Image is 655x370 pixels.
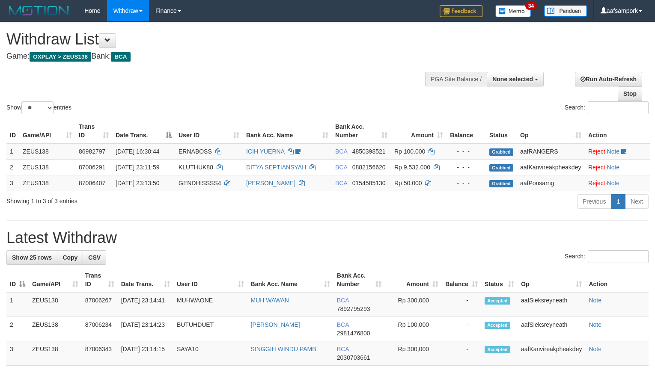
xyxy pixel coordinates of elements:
span: Rp 50.000 [394,180,422,186]
span: Grabbed [489,180,513,187]
th: Balance [447,119,486,143]
label: Show entries [6,101,71,114]
a: Show 25 rows [6,250,57,265]
th: Game/API: activate to sort column ascending [19,119,75,143]
span: 86982797 [79,148,105,155]
span: Copy [63,254,77,261]
td: 2 [6,317,29,341]
span: 34 [525,2,537,10]
th: Date Trans.: activate to sort column ascending [118,268,173,292]
th: Trans ID: activate to sort column ascending [82,268,118,292]
span: KLUTHUK88 [179,164,213,171]
td: - [442,341,481,366]
span: Grabbed [489,148,513,156]
input: Search: [588,101,649,114]
button: None selected [487,72,544,86]
a: Note [589,297,601,304]
th: Status: activate to sort column ascending [481,268,518,292]
span: Accepted [485,322,510,329]
span: Rp 100.000 [394,148,425,155]
td: - [442,317,481,341]
td: 87006267 [82,292,118,317]
td: Rp 300,000 [385,292,442,317]
span: BCA [335,148,347,155]
h1: Withdraw List [6,31,428,48]
td: aafPonsarng [517,175,585,191]
span: 87006407 [79,180,105,186]
span: Accepted [485,297,510,305]
span: GENDHISSSS4 [179,180,221,186]
h1: Latest Withdraw [6,229,649,246]
td: 87006234 [82,317,118,341]
td: - [442,292,481,317]
a: Run Auto-Refresh [575,72,642,86]
label: Search: [565,250,649,263]
span: OXPLAY > ZEUS138 [30,52,91,62]
td: 1 [6,292,29,317]
th: Action [585,119,650,143]
span: BCA [337,346,349,352]
a: 1 [611,194,625,209]
img: Button%20Memo.svg [495,5,531,17]
span: Copy 0882156620 to clipboard [352,164,386,171]
span: Copy 2030703661 to clipboard [337,354,370,361]
span: BCA [337,297,349,304]
td: Rp 300,000 [385,341,442,366]
span: Show 25 rows [12,254,52,261]
a: Note [589,346,601,352]
th: ID [6,119,19,143]
th: Amount: activate to sort column ascending [385,268,442,292]
a: Note [589,321,601,328]
td: 3 [6,175,19,191]
th: ID: activate to sort column descending [6,268,29,292]
td: [DATE] 23:14:15 [118,341,173,366]
span: [DATE] 16:30:44 [116,148,159,155]
span: Accepted [485,346,510,353]
div: - - - [450,179,482,187]
img: MOTION_logo.png [6,4,71,17]
td: ZEUS138 [19,143,75,160]
span: ERNABOSS [179,148,212,155]
div: PGA Site Balance / [425,72,487,86]
a: Reject [588,148,605,155]
h4: Game: Bank: [6,52,428,61]
td: 2 [6,159,19,175]
span: Copy 7892795293 to clipboard [337,305,370,312]
td: ZEUS138 [29,317,82,341]
span: BCA [335,180,347,186]
a: Copy [57,250,83,265]
a: Note [607,180,620,186]
a: [PERSON_NAME] [246,180,295,186]
span: 87006291 [79,164,105,171]
th: Balance: activate to sort column ascending [442,268,481,292]
span: Rp 9.532.000 [394,164,430,171]
span: BCA [337,321,349,328]
span: Copy 0154585130 to clipboard [352,180,386,186]
a: Note [607,148,620,155]
a: MUH WAWAN [251,297,289,304]
th: Bank Acc. Name: activate to sort column ascending [247,268,333,292]
td: aafKanvireakpheakdey [517,159,585,175]
th: Amount: activate to sort column ascending [391,119,447,143]
select: Showentries [21,101,54,114]
img: Feedback.jpg [440,5,482,17]
span: [DATE] 23:11:59 [116,164,159,171]
th: Bank Acc. Number: activate to sort column ascending [333,268,385,292]
td: 1 [6,143,19,160]
td: ZEUS138 [29,341,82,366]
td: 3 [6,341,29,366]
th: Action [585,268,649,292]
td: aafKanvireakpheakdey [518,341,585,366]
span: BCA [335,164,347,171]
a: Note [607,164,620,171]
td: BUTUHDUET [173,317,247,341]
a: Stop [618,86,642,101]
a: Previous [577,194,611,209]
a: DITYA SEPTIANSYAH [246,164,306,171]
td: · [585,175,650,191]
a: Next [625,194,649,209]
td: Rp 100,000 [385,317,442,341]
th: Status [486,119,517,143]
div: - - - [450,147,482,156]
td: SAYA10 [173,341,247,366]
